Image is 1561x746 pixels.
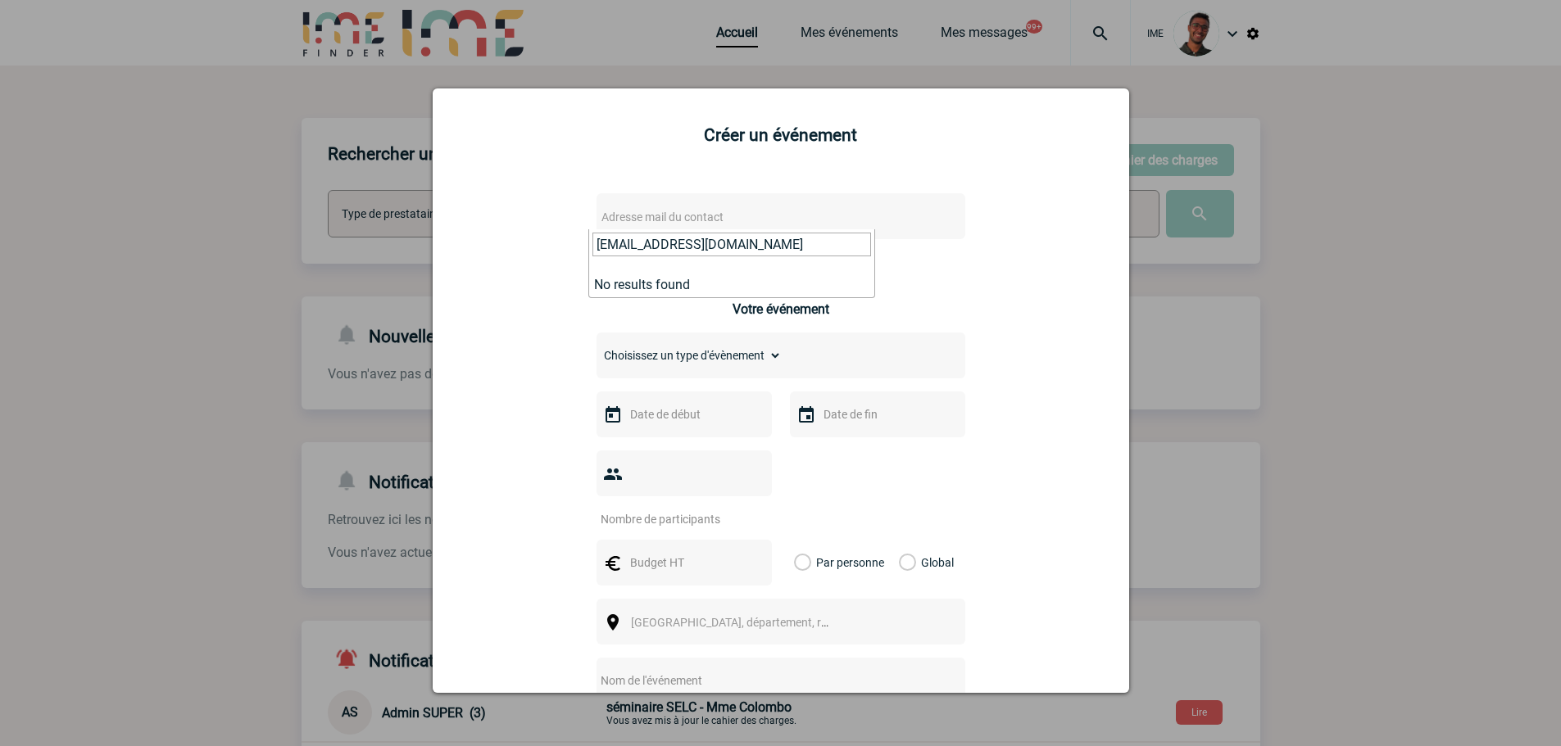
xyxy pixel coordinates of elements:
input: Date de fin [819,404,933,425]
h2: Créer un événement [453,125,1109,145]
span: [GEOGRAPHIC_DATA], département, région... [631,616,859,629]
input: Date de début [626,404,739,425]
h3: Votre événement [733,301,829,317]
span: Adresse mail du contact [601,210,724,224]
label: Global [899,540,910,585]
input: Nombre de participants [597,509,751,530]
label: Par personne [794,540,812,585]
input: Budget HT [626,552,739,573]
li: No results found [589,272,874,297]
input: Nom de l'événement [597,670,922,691]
